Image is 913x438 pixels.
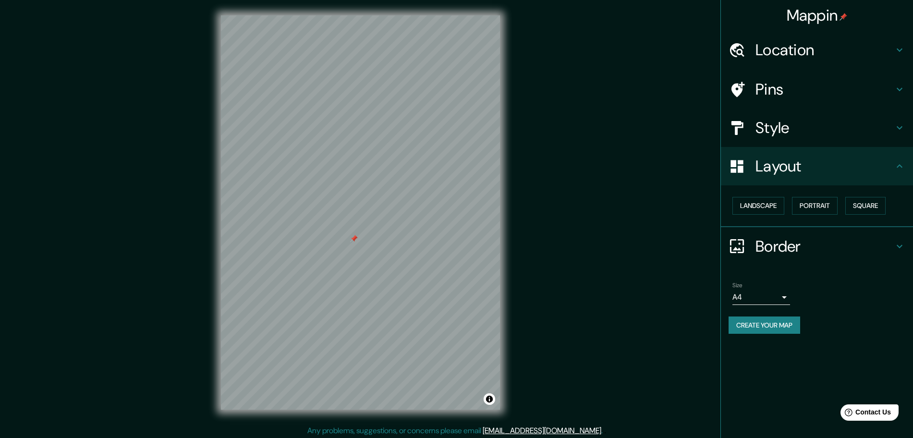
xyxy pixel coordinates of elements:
[729,316,800,334] button: Create your map
[828,401,902,427] iframe: Help widget launcher
[755,40,894,60] h4: Location
[721,70,913,109] div: Pins
[755,157,894,176] h4: Layout
[732,197,784,215] button: Landscape
[732,290,790,305] div: A4
[845,197,886,215] button: Square
[307,425,603,437] p: Any problems, suggestions, or concerns please email .
[787,6,848,25] h4: Mappin
[604,425,606,437] div: .
[721,147,913,185] div: Layout
[755,118,894,137] h4: Style
[484,393,495,405] button: Toggle attribution
[221,15,500,410] canvas: Map
[792,197,838,215] button: Portrait
[732,281,743,289] label: Size
[840,13,847,21] img: pin-icon.png
[721,227,913,266] div: Border
[721,31,913,69] div: Location
[603,425,604,437] div: .
[755,237,894,256] h4: Border
[755,80,894,99] h4: Pins
[721,109,913,147] div: Style
[483,426,601,436] a: [EMAIL_ADDRESS][DOMAIN_NAME]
